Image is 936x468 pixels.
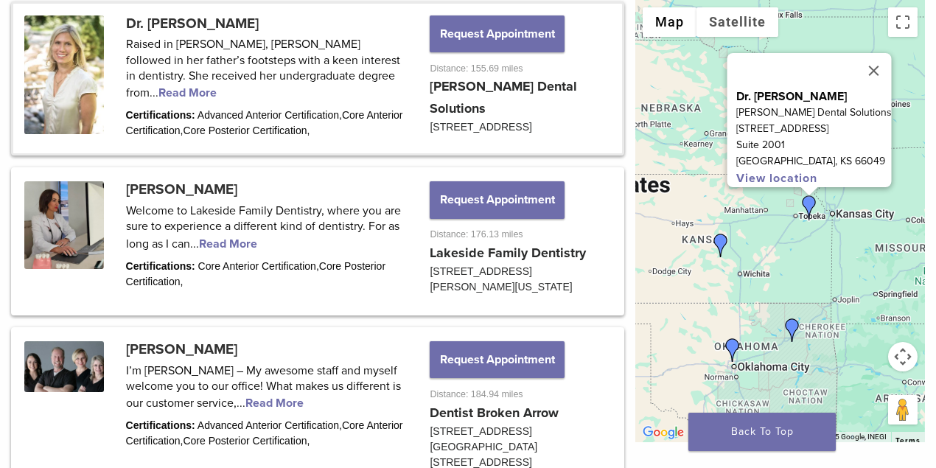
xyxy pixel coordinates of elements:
[696,7,778,37] button: Show satellite imagery
[688,413,836,451] a: Back To Top
[721,338,744,362] div: Dr. Traci Leon
[430,181,564,218] button: Request Appointment
[430,341,564,378] button: Request Appointment
[888,342,918,371] button: Map camera controls
[780,318,804,342] div: Dr. Todd Gentling
[856,53,892,88] button: Close
[888,7,918,37] button: Toggle fullscreen view
[639,423,688,442] a: Open this area in Google Maps (opens a new window)
[888,395,918,425] button: Drag Pegman onto the map to open Street View
[639,423,688,442] img: Google
[709,234,733,257] div: Dr. Susan Evans
[736,88,892,105] p: Dr. [PERSON_NAME]
[725,60,749,84] div: Dr. Rachel Wade
[797,195,821,219] div: Dr. Kelly Miller
[736,105,892,121] p: [PERSON_NAME] Dental Solutions
[643,7,696,37] button: Show street map
[736,171,817,186] a: View location
[736,121,892,137] p: [STREET_ADDRESS]
[430,15,564,52] button: Request Appointment
[736,153,892,170] p: [GEOGRAPHIC_DATA], KS 66049
[736,137,892,153] p: Suite 2001
[895,436,921,445] a: Terms (opens in new tab)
